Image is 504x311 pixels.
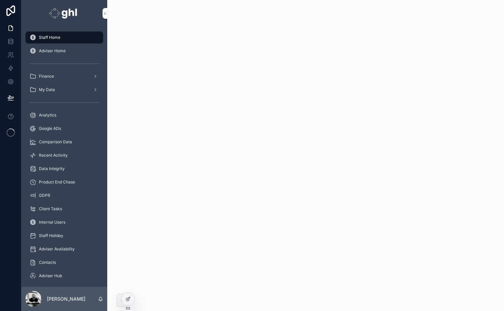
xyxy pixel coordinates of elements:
[39,153,68,158] span: Recent Activity
[25,123,103,135] a: Google ADs
[25,243,103,255] a: Adviser Availability
[39,126,61,131] span: Google ADs
[39,74,54,79] span: Finance
[39,139,72,145] span: Comparison Data
[21,27,107,287] div: scrollable content
[39,233,63,238] span: Staff Holiday
[25,149,103,161] a: Recent Activity
[25,109,103,121] a: Analytics
[39,273,62,279] span: Adviser Hub
[25,31,103,44] a: Staff Home
[25,45,103,57] a: Adviser Home
[39,112,56,118] span: Analytics
[39,166,65,171] span: Data Integrity
[49,8,79,19] img: App logo
[25,230,103,242] a: Staff Holiday
[25,163,103,175] a: Data Integrity
[25,70,103,82] a: Finance
[25,136,103,148] a: Comparison Data
[47,296,85,302] p: [PERSON_NAME]
[39,48,66,54] span: Adviser Home
[39,260,56,265] span: Contacts
[39,193,50,198] span: GDPR
[25,189,103,202] a: GDPR
[25,84,103,96] a: My Data
[39,35,60,40] span: Staff Home
[39,287,69,292] span: Meet The Team
[39,220,65,225] span: Internal Users
[39,87,55,92] span: My Data
[39,179,75,185] span: Product End Chase
[25,203,103,215] a: Client Tasks
[39,246,75,252] span: Adviser Availability
[25,270,103,282] a: Adviser Hub
[25,283,103,295] a: Meet The Team
[25,256,103,268] a: Contacts
[39,206,62,212] span: Client Tasks
[25,176,103,188] a: Product End Chase
[25,216,103,228] a: Internal Users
